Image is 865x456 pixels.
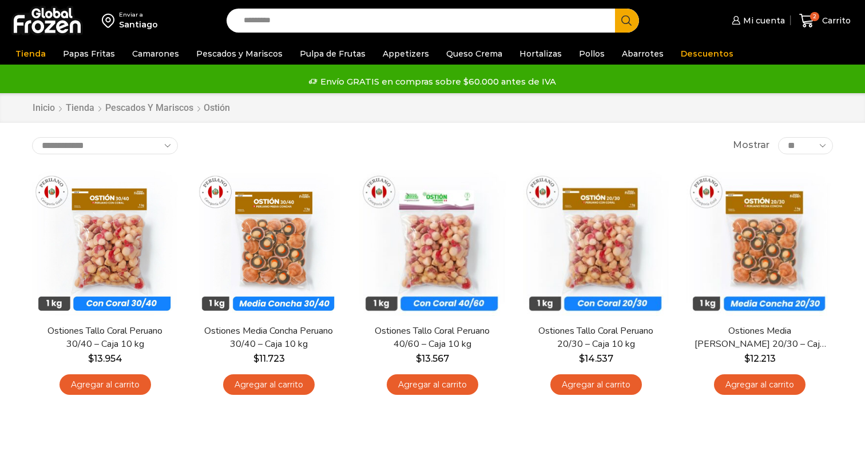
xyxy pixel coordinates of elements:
[88,353,122,364] bdi: 13.954
[10,43,51,65] a: Tienda
[105,102,194,115] a: Pescados y Mariscos
[204,102,230,113] h1: Ostión
[39,325,171,351] a: Ostiones Tallo Coral Peruano 30/40 – Caja 10 kg
[573,43,610,65] a: Pollos
[615,9,639,33] button: Search button
[675,43,739,65] a: Descuentos
[416,353,449,364] bdi: 13.567
[579,353,585,364] span: $
[102,11,119,30] img: address-field-icon.svg
[294,43,371,65] a: Pulpa de Frutas
[32,102,55,115] a: Inicio
[32,137,178,154] select: Pedido de la tienda
[32,102,230,115] nav: Breadcrumb
[65,102,95,115] a: Tienda
[441,43,508,65] a: Queso Crema
[744,353,750,364] span: $
[59,374,151,395] a: Agregar al carrito: “Ostiones Tallo Coral Peruano 30/40 - Caja 10 kg”
[88,353,94,364] span: $
[694,325,826,351] a: Ostiones Media [PERSON_NAME] 20/30 – Caja 10 kg
[223,374,315,395] a: Agregar al carrito: “Ostiones Media Concha Peruano 30/40 - Caja 10 kg”
[367,325,498,351] a: Ostiones Tallo Coral Peruano 40/60 – Caja 10 kg
[530,325,662,351] a: Ostiones Tallo Coral Peruano 20/30 – Caja 10 kg
[740,15,785,26] span: Mi cuenta
[119,11,158,19] div: Enviar a
[744,353,776,364] bdi: 12.213
[191,43,288,65] a: Pescados y Mariscos
[550,374,642,395] a: Agregar al carrito: “Ostiones Tallo Coral Peruano 20/30 - Caja 10 kg”
[819,15,851,26] span: Carrito
[729,9,785,32] a: Mi cuenta
[119,19,158,30] div: Santiago
[714,374,806,395] a: Agregar al carrito: “Ostiones Media Concha Peruano 20/30 - Caja 10 kg”
[387,374,478,395] a: Agregar al carrito: “Ostiones Tallo Coral Peruano 40/60 - Caja 10 kg”
[514,43,568,65] a: Hortalizas
[126,43,185,65] a: Camarones
[253,353,259,364] span: $
[416,353,422,364] span: $
[57,43,121,65] a: Papas Fritas
[579,353,613,364] bdi: 14.537
[253,353,285,364] bdi: 11.723
[377,43,435,65] a: Appetizers
[203,325,335,351] a: Ostiones Media Concha Peruano 30/40 – Caja 10 kg
[616,43,669,65] a: Abarrotes
[796,7,854,34] a: 2 Carrito
[810,12,819,21] span: 2
[733,139,769,152] span: Mostrar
